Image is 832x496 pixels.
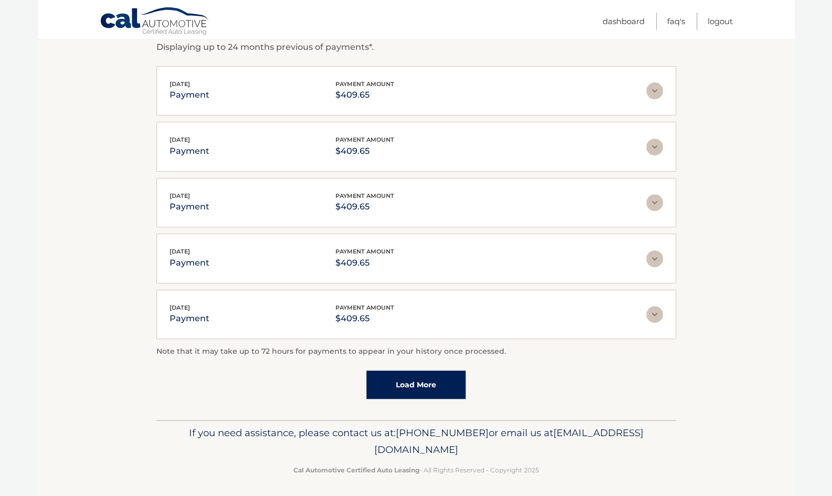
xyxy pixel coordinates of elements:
span: payment amount [335,192,394,199]
img: accordion-rest.svg [646,194,663,211]
span: [EMAIL_ADDRESS][DOMAIN_NAME] [374,427,644,456]
span: [DATE] [170,192,190,199]
a: Load More [366,371,466,399]
span: [DATE] [170,248,190,255]
img: accordion-rest.svg [646,250,663,267]
p: payment [170,144,209,159]
p: Displaying up to 24 months previous of payments*. [156,41,676,54]
p: $409.65 [335,311,394,326]
span: [DATE] [170,304,190,311]
p: $409.65 [335,88,394,102]
strong: Cal Automotive Certified Auto Leasing [293,466,419,474]
span: [DATE] [170,136,190,143]
span: payment amount [335,304,394,311]
p: - All Rights Reserved - Copyright 2025 [163,465,669,476]
span: payment amount [335,248,394,255]
p: If you need assistance, please contact us at: or email us at [163,425,669,458]
p: payment [170,88,209,102]
p: $409.65 [335,199,394,214]
img: accordion-rest.svg [646,82,663,99]
span: [PHONE_NUMBER] [396,427,489,439]
p: Note that it may take up to 72 hours for payments to appear in your history once processed. [156,345,676,358]
p: payment [170,311,209,326]
a: FAQ's [667,13,685,30]
img: accordion-rest.svg [646,306,663,323]
p: payment [170,199,209,214]
span: payment amount [335,80,394,88]
p: $409.65 [335,144,394,159]
a: Dashboard [603,13,645,30]
p: payment [170,256,209,270]
p: $409.65 [335,256,394,270]
span: [DATE] [170,80,190,88]
span: payment amount [335,136,394,143]
a: Logout [708,13,733,30]
a: Cal Automotive [100,7,210,37]
img: accordion-rest.svg [646,139,663,155]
